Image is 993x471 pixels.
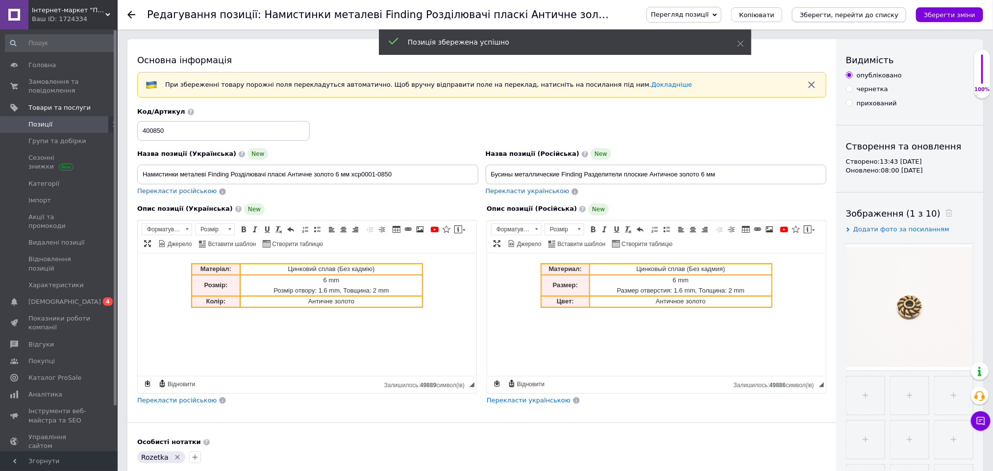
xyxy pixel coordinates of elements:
div: Повернутися назад [127,11,135,19]
span: Форматування [142,224,182,235]
span: Акції та промокоди [28,213,91,230]
a: Таблиця [391,224,402,235]
span: Перекласти російською [137,397,217,404]
span: Розмір [196,224,225,235]
div: Кiлькiсть символiв [734,379,819,389]
a: Створити таблицю [261,238,324,249]
a: Розмір [195,223,235,235]
div: Кiлькiсть символiв [384,379,470,389]
a: Джерело [506,238,543,249]
span: Товари та послуги [28,103,91,112]
a: Збільшити відступ [376,224,387,235]
a: Докладніше [651,81,692,88]
span: Перегляд позиції [651,11,709,18]
a: По центру [688,224,698,235]
span: Інтернет-маркет "Прикраса" [32,6,105,15]
a: Відновити [157,378,197,389]
div: опубліковано [857,71,902,80]
input: Наприклад, H&M жіноча сукня зелена 38 розмір вечірня максі з блискітками [486,165,827,184]
a: Вставити шаблон [198,238,258,249]
a: Вставити шаблон [547,238,607,249]
a: Форматування [142,223,192,235]
a: Вставити повідомлення [453,224,467,235]
a: Видалити форматування [273,224,284,235]
span: При збереженні товару порожні поля перекладуться автоматично. Щоб вручну відправити поле на перек... [165,81,692,88]
a: По лівому краю [326,224,337,235]
a: По лівому краю [676,224,687,235]
span: Опис позиції (Українська) [137,205,233,212]
a: Зображення [415,224,425,235]
a: Максимізувати [142,238,153,249]
a: Додати відео з YouTube [779,224,790,235]
a: Повернути (Ctrl+Z) [635,224,645,235]
button: Копіювати [731,7,782,22]
i: Зберегти, перейти до списку [800,11,898,19]
span: Потягніть для зміни розмірів [819,382,824,387]
div: 100% [974,86,990,93]
a: Зробити резервну копію зараз [492,378,502,389]
span: Rozetka [141,453,169,461]
span: Розмір [545,224,574,235]
a: Зробити резервну копію зараз [142,378,153,389]
span: Замовлення та повідомлення [28,77,91,95]
span: 49889 [420,382,436,389]
span: Створити таблицю [620,240,672,248]
button: Зберегти, перейти до списку [792,7,906,22]
div: Позиція збережена успішно [408,37,713,47]
span: Відгуки [28,340,54,349]
a: Жирний (Ctrl+B) [238,224,249,235]
span: Аналітика [28,390,62,399]
span: Інструменти веб-майстра та SEO [28,407,91,424]
a: Жирний (Ctrl+B) [588,224,598,235]
a: Збільшити відступ [726,224,737,235]
div: Оновлено: 08:00 [DATE] [846,166,973,175]
img: :flag-ua: [146,79,157,91]
a: Форматування [491,223,542,235]
span: Назва позиції (Українська) [137,150,236,157]
input: Пошук [5,34,116,52]
span: Групи та добірки [28,137,86,146]
span: Відновити [516,380,545,389]
a: Вставити іконку [441,224,452,235]
a: Розмір [545,223,584,235]
a: Додати відео з YouTube [429,224,440,235]
a: Зменшити відступ [365,224,375,235]
span: Джерело [516,240,542,248]
a: Курсив (Ctrl+I) [599,224,610,235]
span: Створити таблицю [271,240,323,248]
a: Вставити/видалити нумерований список [649,224,660,235]
div: чернетка [857,85,888,94]
a: Вставити/Редагувати посилання (Ctrl+L) [403,224,414,235]
span: New [248,148,268,160]
span: Показники роботи компанії [28,314,91,332]
span: Додати фото за посиланням [853,225,949,233]
span: Перекласти українською [486,187,570,195]
button: Зберегти зміни [916,7,983,22]
a: Вставити повідомлення [802,224,817,235]
span: Форматування [492,224,532,235]
span: New [591,148,611,160]
a: Повернути (Ctrl+Z) [285,224,296,235]
span: Відновлення позицій [28,255,91,273]
a: Зменшити відступ [714,224,725,235]
iframe: Редактор, 9DDC72BC-45D5-4FCE-BB95-22F45EDBEEA4 [487,253,826,376]
a: По центру [338,224,349,235]
span: Вставити шаблон [207,240,256,248]
span: Позиції [28,120,52,129]
a: Вставити/видалити нумерований список [300,224,311,235]
a: Максимізувати [492,238,502,249]
span: Каталог ProSale [28,373,81,382]
b: Особисті нотатки [137,438,201,446]
span: Вставити шаблон [556,240,606,248]
span: Опис позиції (Російська) [487,205,577,212]
a: Вставити іконку [791,224,801,235]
